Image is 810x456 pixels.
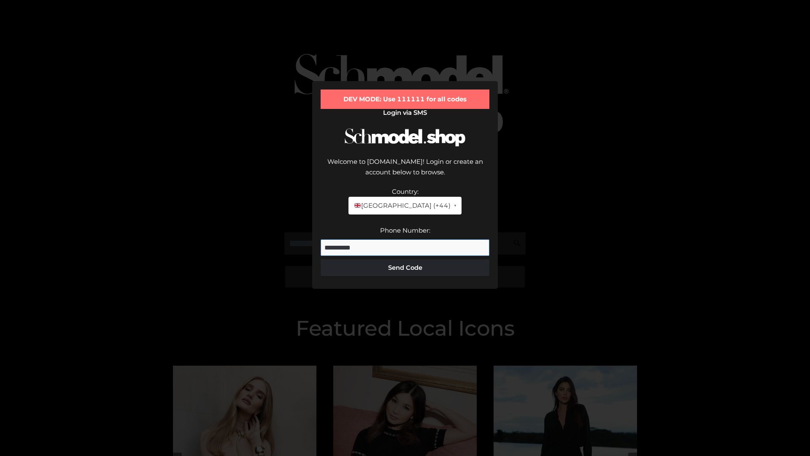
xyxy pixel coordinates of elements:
[321,90,489,109] div: DEV MODE: Use 111111 for all codes
[354,200,450,211] span: [GEOGRAPHIC_DATA] (+44)
[380,226,430,234] label: Phone Number:
[354,202,361,209] img: 🇬🇧
[321,259,489,276] button: Send Code
[321,156,489,186] div: Welcome to [DOMAIN_NAME]! Login or create an account below to browse.
[392,187,418,195] label: Country:
[321,109,489,117] h2: Login via SMS
[342,121,468,154] img: Schmodel Logo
